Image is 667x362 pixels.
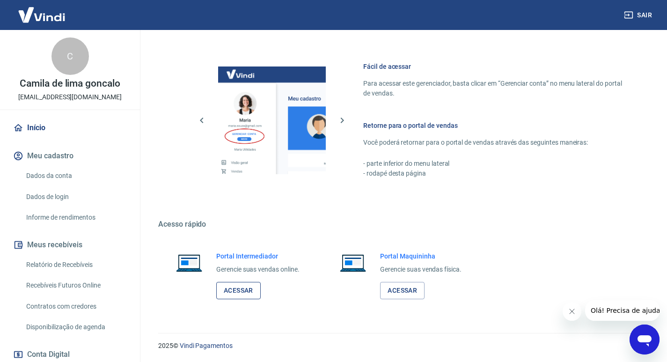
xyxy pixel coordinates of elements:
[363,138,622,148] p: Você poderá retornar para o portal de vendas através das seguintes maneiras:
[22,166,129,185] a: Dados da conta
[20,79,120,89] p: Camila de lima goncalo
[216,251,300,261] h6: Portal Intermediador
[6,7,79,14] span: Olá! Precisa de ajuda?
[563,302,581,321] iframe: Fechar mensagem
[11,235,129,255] button: Meus recebíveis
[11,146,129,166] button: Meu cadastro
[11,0,72,29] img: Vindi
[158,220,645,229] h5: Acesso rápido
[622,7,656,24] button: Sair
[22,276,129,295] a: Recebíveis Futuros Online
[22,297,129,316] a: Contratos com credores
[630,325,660,355] iframe: Botão para abrir a janela de mensagens
[11,118,129,138] a: Início
[22,187,129,207] a: Dados de login
[380,282,425,299] a: Acessar
[180,342,233,349] a: Vindi Pagamentos
[51,37,89,75] div: C
[22,255,129,274] a: Relatório de Recebíveis
[216,265,300,274] p: Gerencie suas vendas online.
[216,282,261,299] a: Acessar
[22,208,129,227] a: Informe de rendimentos
[218,66,326,174] img: Imagem da dashboard mostrando o botão de gerenciar conta na sidebar no lado esquerdo
[380,265,462,274] p: Gerencie suas vendas física.
[363,159,622,169] p: - parte inferior do menu lateral
[363,79,622,98] p: Para acessar este gerenciador, basta clicar em “Gerenciar conta” no menu lateral do portal de ven...
[363,121,622,130] h6: Retorne para o portal de vendas
[363,62,622,71] h6: Fácil de acessar
[380,251,462,261] h6: Portal Maquininha
[169,251,209,274] img: Imagem de um notebook aberto
[585,300,660,321] iframe: Mensagem da empresa
[158,341,645,351] p: 2025 ©
[22,318,129,337] a: Disponibilização de agenda
[363,169,622,178] p: - rodapé desta página
[333,251,373,274] img: Imagem de um notebook aberto
[18,92,122,102] p: [EMAIL_ADDRESS][DOMAIN_NAME]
